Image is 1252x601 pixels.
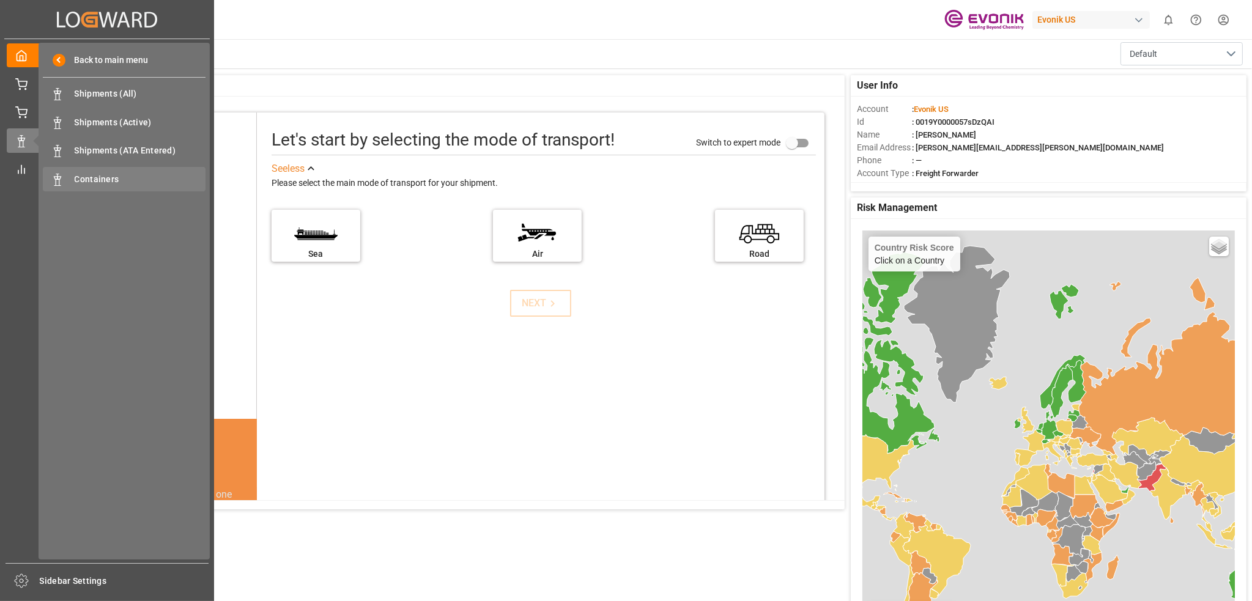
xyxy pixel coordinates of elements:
span: Switch to expert mode [696,138,780,147]
div: Road [721,248,798,260]
span: Containers [75,173,206,186]
a: Containers [43,167,206,191]
span: Default [1130,48,1157,61]
div: Evonik US [1032,11,1150,29]
span: Name [857,128,912,141]
button: Help Center [1182,6,1210,34]
a: Shipments (ATA Entered) [43,139,206,163]
a: Shipments (Active) [43,110,206,134]
div: Click on a Country [875,243,954,265]
button: show 0 new notifications [1155,6,1182,34]
span: Account [857,103,912,116]
a: My Reports [7,157,207,181]
span: Back to main menu [65,54,148,67]
span: Account Type [857,167,912,180]
button: open menu [1121,42,1243,65]
a: Shipments (All) [43,82,206,106]
div: See less [272,161,305,176]
span: Shipments (ATA Entered) [75,144,206,157]
a: Layers [1209,237,1229,256]
span: Shipments (Active) [75,116,206,129]
a: My Cockpit [7,43,207,67]
div: NEXT [522,296,559,311]
a: Line Item All [7,100,207,124]
span: : — [912,156,922,165]
div: Sea [278,248,354,260]
span: Evonik US [914,105,949,114]
button: NEXT [510,290,571,317]
span: Sidebar Settings [40,575,209,588]
div: Please select the main mode of transport for your shipment. [272,176,816,191]
img: Evonik-brand-mark-Deep-Purple-RGB.jpeg_1700498283.jpeg [944,9,1024,31]
button: Evonik US [1032,8,1155,31]
span: Phone [857,154,912,167]
h4: Country Risk Score [875,243,954,253]
span: : 0019Y0000057sDzQAI [912,117,995,127]
span: : [PERSON_NAME][EMAIL_ADDRESS][PERSON_NAME][DOMAIN_NAME] [912,143,1164,152]
span: : [912,105,949,114]
span: Shipments (All) [75,87,206,100]
span: Email Address [857,141,912,154]
span: Risk Management [857,201,937,215]
span: : [PERSON_NAME] [912,130,976,139]
span: User Info [857,78,898,93]
span: : Freight Forwarder [912,169,979,178]
div: Let's start by selecting the mode of transport! [272,127,615,153]
a: Line Item Parking Lot [7,72,207,95]
div: Air [499,248,576,260]
span: Id [857,116,912,128]
button: next slide / item [240,487,257,575]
